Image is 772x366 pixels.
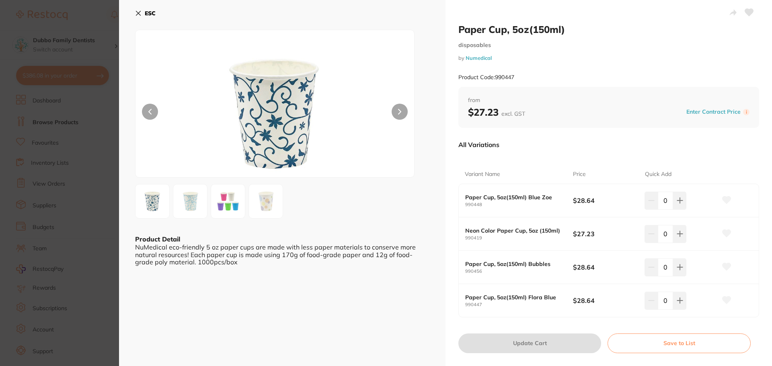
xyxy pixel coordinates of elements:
b: $28.64 [573,296,638,305]
p: All Variations [458,141,499,149]
div: NuMedical eco-friendly 5 oz paper cups are made with less paper materials to conserve more natura... [135,243,429,266]
span: excl. GST [501,110,525,117]
b: $27.23 [573,229,638,238]
img: YWxibHVlLWpwZw [138,187,167,216]
button: Enter Contract Price [684,108,743,116]
img: YWxibHVlLWpwZw [191,50,359,177]
p: Price [573,170,586,178]
button: Update Cart [458,333,601,353]
b: Paper Cup, 5oz(150ml) Bubbles [465,261,562,267]
p: Quick Add [645,170,671,178]
p: Variant Name [465,170,500,178]
small: 990447 [465,302,573,307]
small: disposables [458,42,759,49]
b: Paper Cup, 5oz(150ml) Flora Blue [465,294,562,301]
b: $27.23 [468,106,525,118]
small: 990419 [465,235,573,241]
img: bGVzLWpwZw [251,187,280,216]
b: Neon Color Paper Cup, 5oz (150ml) [465,227,562,234]
h2: Paper Cup, 5oz(150ml) [458,23,759,35]
b: Paper Cup, 5oz(150ml) Blue Zoe [465,194,562,200]
b: ESC [145,10,156,17]
b: $28.64 [573,196,638,205]
button: Save to List [608,333,751,353]
b: $28.64 [573,263,638,272]
small: Product Code: 990447 [458,74,514,81]
b: Product Detail [135,235,180,243]
small: 990456 [465,269,573,274]
small: 990448 [465,202,573,207]
img: NTZ3ZWItanBn [214,187,242,216]
button: ESC [135,6,156,20]
img: em9lLWpwZw [176,187,205,216]
span: from [468,96,749,104]
small: by [458,55,759,61]
a: Numedical [466,55,492,61]
label: i [743,109,749,115]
